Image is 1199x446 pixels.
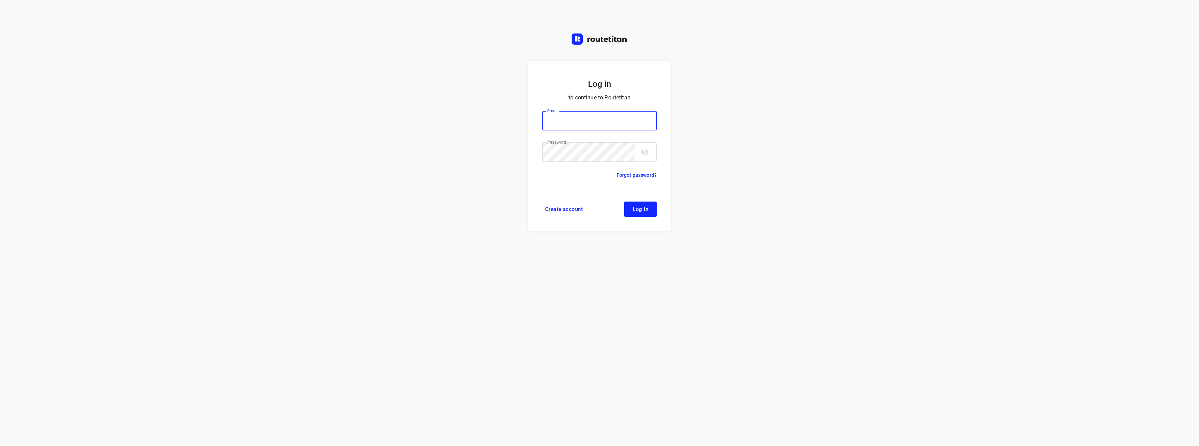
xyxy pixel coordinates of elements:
[572,33,627,46] a: Routetitan
[542,78,657,90] h5: Log in
[572,33,627,45] img: Routetitan
[542,202,586,217] a: Create account
[545,206,583,212] span: Create account
[638,145,652,159] button: toggle password visibility
[624,202,657,217] button: Log in
[542,93,657,103] p: to continue to Routetitan
[633,206,648,212] span: Log in
[617,171,657,179] a: Forgot password?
